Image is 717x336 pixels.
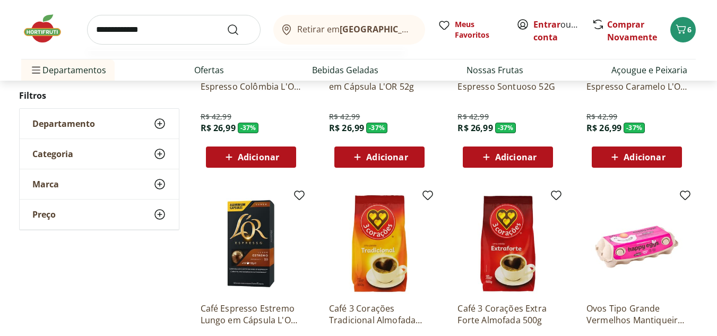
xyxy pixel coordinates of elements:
[624,123,645,133] span: - 37 %
[329,122,364,134] span: R$ 26,99
[32,149,73,159] span: Categoria
[20,109,179,139] button: Departamento
[227,23,252,36] button: Submit Search
[463,147,553,168] button: Adicionar
[194,64,224,76] a: Ofertas
[87,15,261,45] input: search
[592,147,682,168] button: Adicionar
[206,147,296,168] button: Adicionar
[457,303,558,326] a: Café 3 Corações Extra Forte Almofada 500g
[20,169,179,199] button: Marca
[670,17,696,42] button: Carrinho
[20,200,179,229] button: Preço
[329,303,430,326] a: Café 3 Corações Tradicional Almofada 500g
[366,123,387,133] span: - 37 %
[334,147,425,168] button: Adicionar
[329,111,360,122] span: R$ 42,99
[586,111,617,122] span: R$ 42,99
[586,193,687,294] img: Ovos Tipo Grande Vermelhos Mantiqueira Happy Eggs 10 Unidades
[201,303,301,326] a: Café Espresso Estremo Lungo em Cápsula L'OR 52g
[312,64,378,76] a: Bebidas Geladas
[21,13,74,45] img: Hortifruti
[607,19,657,43] a: Comprar Novamente
[19,85,179,106] h2: Filtros
[533,18,581,44] span: ou
[457,122,493,134] span: R$ 26,99
[20,139,179,169] button: Categoria
[624,153,665,161] span: Adicionar
[201,193,301,294] img: Café Espresso Estremo Lungo em Cápsula L'OR 52g
[366,153,408,161] span: Adicionar
[438,19,504,40] a: Meus Favoritos
[32,179,59,189] span: Marca
[32,118,95,129] span: Departamento
[467,64,523,76] a: Nossas Frutas
[238,153,279,161] span: Adicionar
[533,19,560,30] a: Entrar
[273,15,425,45] button: Retirar em[GEOGRAPHIC_DATA]/[GEOGRAPHIC_DATA]
[329,193,430,294] img: Café 3 Corações Tradicional Almofada 500g
[533,19,592,43] a: Criar conta
[201,122,236,134] span: R$ 26,99
[586,303,687,326] a: Ovos Tipo Grande Vermelhos Mantiqueira Happy Eggs 10 Unidades
[340,23,519,35] b: [GEOGRAPHIC_DATA]/[GEOGRAPHIC_DATA]
[238,123,259,133] span: - 37 %
[30,57,42,83] button: Menu
[297,24,414,34] span: Retirar em
[495,153,537,161] span: Adicionar
[455,19,504,40] span: Meus Favoritos
[495,123,516,133] span: - 37 %
[201,111,231,122] span: R$ 42,99
[457,111,488,122] span: R$ 42,99
[32,209,56,220] span: Preço
[457,193,558,294] img: Café 3 Corações Extra Forte Almofada 500g
[586,122,621,134] span: R$ 26,99
[687,24,692,35] span: 6
[611,64,687,76] a: Açougue e Peixaria
[30,57,106,83] span: Departamentos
